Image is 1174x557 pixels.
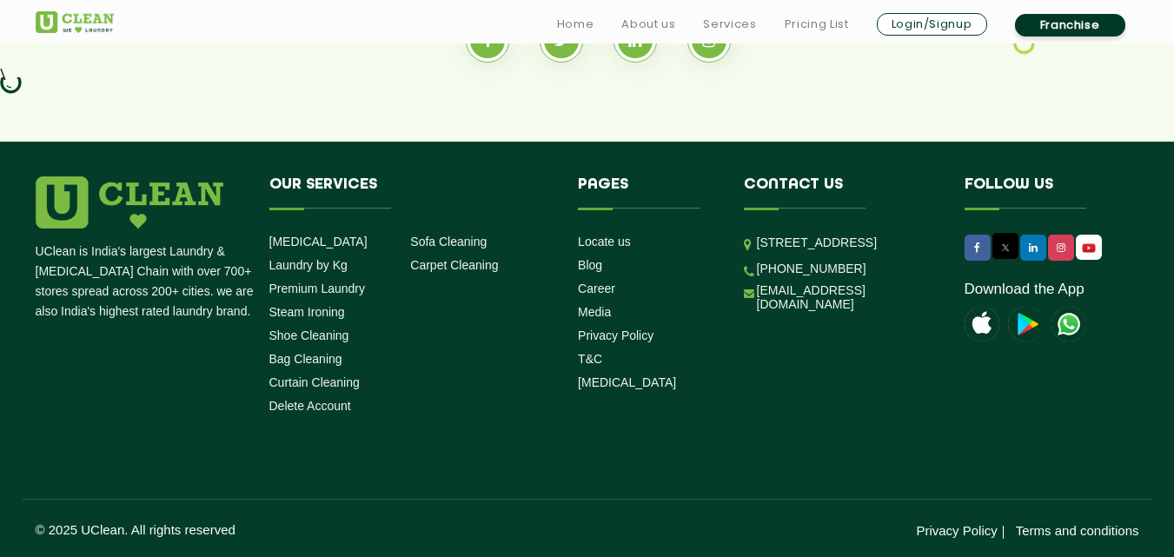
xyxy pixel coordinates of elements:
[965,176,1118,209] h4: Follow us
[410,258,498,272] a: Carpet Cleaning
[757,262,866,275] a: [PHONE_NUMBER]
[557,14,594,35] a: Home
[36,522,587,537] p: © 2025 UClean. All rights reserved
[877,13,987,36] a: Login/Signup
[578,282,615,295] a: Career
[578,176,718,209] h4: Pages
[578,258,602,272] a: Blog
[36,176,223,229] img: logo.png
[36,242,256,322] p: UClean is India's largest Laundry & [MEDICAL_DATA] Chain with over 700+ stores spread across 200+...
[578,352,602,366] a: T&C
[1051,307,1086,341] img: UClean Laundry and Dry Cleaning
[1078,239,1100,257] img: UClean Laundry and Dry Cleaning
[269,176,553,209] h4: Our Services
[1015,14,1125,36] a: Franchise
[703,14,756,35] a: Services
[36,11,114,33] img: UClean Laundry and Dry Cleaning
[269,352,342,366] a: Bag Cleaning
[269,258,348,272] a: Laundry by Kg
[1013,33,1035,56] img: icon_1.png
[785,14,849,35] a: Pricing List
[410,235,487,249] a: Sofa Cleaning
[578,375,676,389] a: [MEDICAL_DATA]
[621,14,675,35] a: About us
[1008,307,1043,341] img: playstoreicon.png
[578,305,611,319] a: Media
[269,375,360,389] a: Curtain Cleaning
[916,523,997,538] a: Privacy Policy
[757,283,939,311] a: [EMAIL_ADDRESS][DOMAIN_NAME]
[269,235,368,249] a: [MEDICAL_DATA]
[965,281,1084,298] a: Download the App
[965,307,999,341] img: apple-icon.png
[269,282,366,295] a: Premium Laundry
[578,328,653,342] a: Privacy Policy
[744,176,939,209] h4: Contact us
[757,233,939,253] p: [STREET_ADDRESS]
[269,399,351,413] a: Delete Account
[269,305,345,319] a: Steam Ironing
[578,235,631,249] a: Locate us
[1016,523,1139,538] a: Terms and conditions
[269,328,349,342] a: Shoe Cleaning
